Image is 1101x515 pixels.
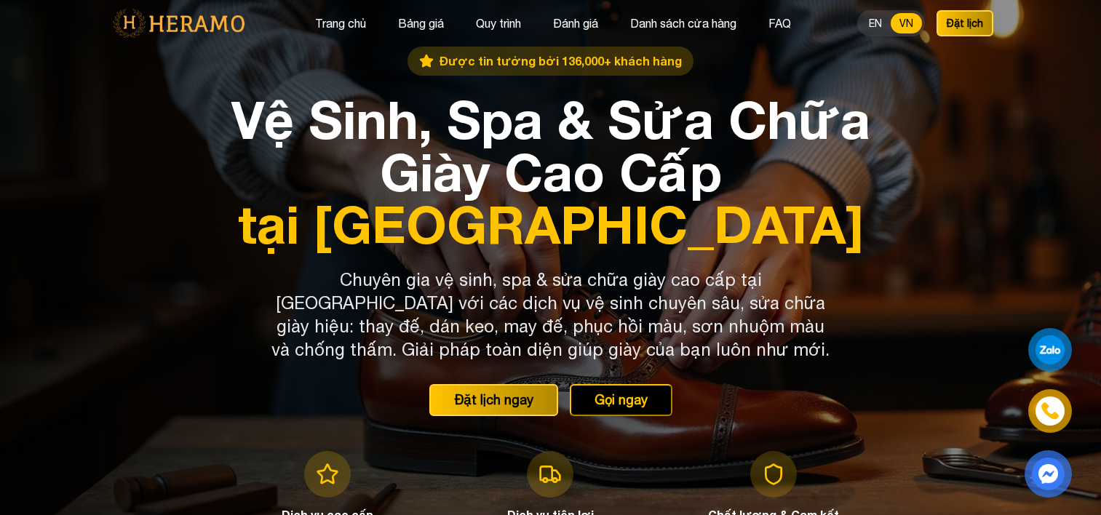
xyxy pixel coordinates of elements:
[891,13,922,33] button: VN
[626,14,741,33] button: Danh sách cửa hàng
[1030,391,1070,431] a: phone-icon
[225,93,877,250] h1: Vệ Sinh, Spa & Sửa Chữa Giày Cao Cấp
[570,384,672,416] button: Gọi ngay
[440,52,682,70] span: Được tin tưởng bởi 136,000+ khách hàng
[271,268,830,361] p: Chuyên gia vệ sinh, spa & sửa chữa giày cao cấp tại [GEOGRAPHIC_DATA] với các dịch vụ vệ sinh chu...
[429,384,558,416] button: Đặt lịch ngay
[472,14,525,33] button: Quy trình
[549,14,603,33] button: Đánh giá
[311,14,370,33] button: Trang chủ
[937,10,993,36] button: Đặt lịch
[225,198,877,250] span: tại [GEOGRAPHIC_DATA]
[108,8,249,39] img: logo-with-text.png
[860,13,891,33] button: EN
[1042,403,1059,419] img: phone-icon
[394,14,448,33] button: Bảng giá
[764,14,795,33] button: FAQ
